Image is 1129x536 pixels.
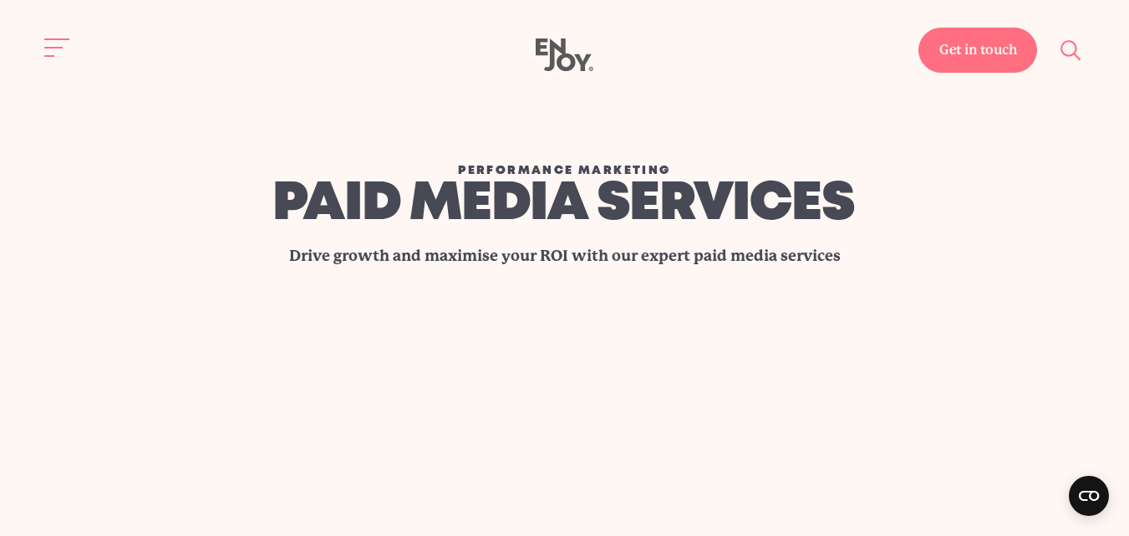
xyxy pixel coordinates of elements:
[1069,476,1109,516] button: Open CMP widget
[212,161,918,180] div: Performance Marketing
[210,180,918,230] h1: paid media services
[918,28,1037,73] a: Get in touch
[1054,33,1089,68] button: Site search
[40,30,75,65] button: Site navigation
[289,247,841,264] strong: Drive growth and maximise your ROI with our expert paid media services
